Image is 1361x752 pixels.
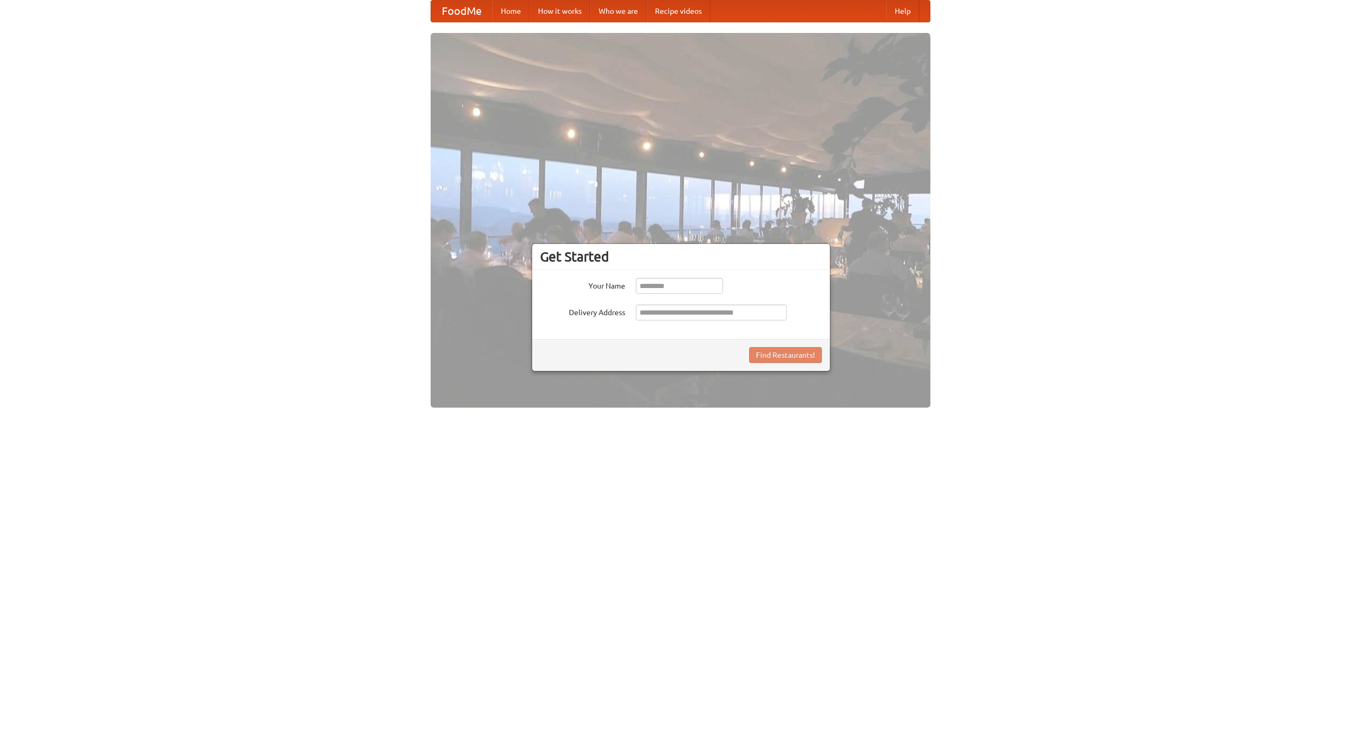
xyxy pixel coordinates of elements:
h3: Get Started [540,249,822,265]
label: Your Name [540,278,625,291]
a: Who we are [590,1,646,22]
a: Recipe videos [646,1,710,22]
a: Help [886,1,919,22]
label: Delivery Address [540,305,625,318]
button: Find Restaurants! [749,347,822,363]
a: How it works [530,1,590,22]
a: FoodMe [431,1,492,22]
a: Home [492,1,530,22]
